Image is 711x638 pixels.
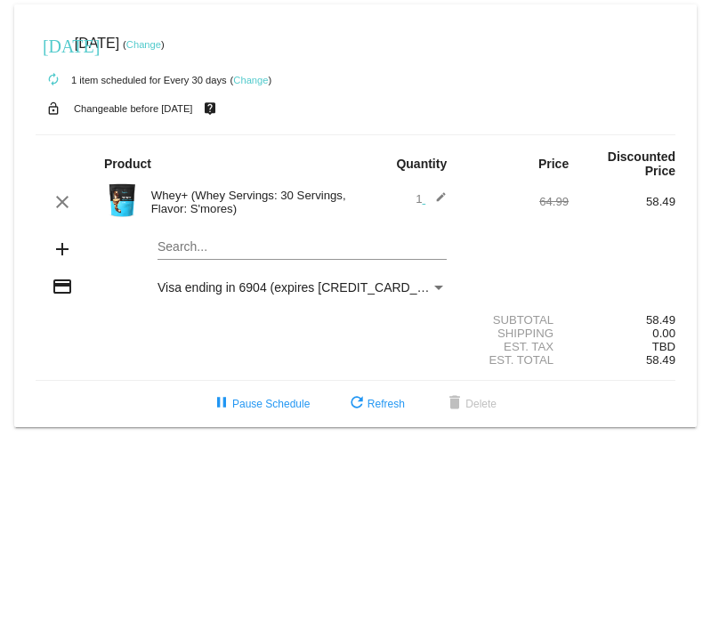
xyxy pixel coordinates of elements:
strong: Price [538,157,569,171]
div: Est. Total [462,353,569,367]
mat-icon: [DATE] [43,34,64,55]
mat-icon: add [52,238,73,260]
span: Pause Schedule [211,398,310,410]
mat-icon: pause [211,393,232,415]
strong: Discounted Price [608,149,675,178]
small: 1 item scheduled for Every 30 days [36,75,227,85]
span: Visa ending in 6904 (expires [CREDIT_CARD_DATA]) [158,280,456,295]
span: Refresh [346,398,405,410]
input: Search... [158,240,447,254]
button: Pause Schedule [197,388,324,420]
small: ( ) [230,75,272,85]
button: Refresh [332,388,419,420]
span: 0.00 [652,327,675,340]
small: ( ) [123,39,165,50]
mat-icon: credit_card [52,276,73,297]
div: Whey+ (Whey Servings: 30 Servings, Flavor: S'mores) [142,189,356,215]
small: Changeable before [DATE] [74,103,193,114]
mat-icon: delete [444,393,465,415]
a: Change [233,75,268,85]
mat-icon: autorenew [43,69,64,91]
mat-icon: clear [52,191,73,213]
strong: Quantity [396,157,447,171]
span: 1 [416,192,447,206]
strong: Product [104,157,151,171]
div: 58.49 [569,313,675,327]
div: 58.49 [569,195,675,208]
div: Est. Tax [462,340,569,353]
div: Subtotal [462,313,569,327]
span: Delete [444,398,497,410]
img: Image-1-Carousel-Whey-2lb-SMores.png [104,182,140,218]
mat-icon: lock_open [43,97,64,120]
a: Change [126,39,161,50]
div: Shipping [462,327,569,340]
mat-icon: edit [425,191,447,213]
button: Delete [430,388,511,420]
span: 58.49 [646,353,675,367]
span: TBD [652,340,675,353]
mat-icon: refresh [346,393,368,415]
mat-select: Payment Method [158,280,447,295]
div: 64.99 [462,195,569,208]
mat-icon: live_help [199,97,221,120]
